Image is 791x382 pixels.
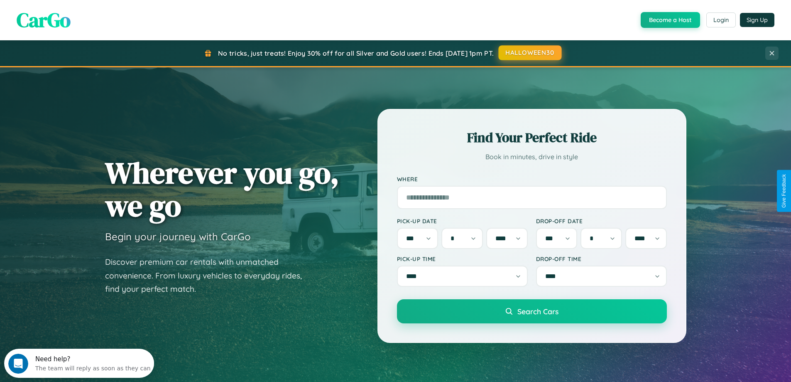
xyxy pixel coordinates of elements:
[218,49,494,57] span: No tricks, just treats! Enjoy 30% off for all Silver and Gold users! Ends [DATE] 1pm PT.
[740,13,774,27] button: Sign Up
[397,255,528,262] label: Pick-up Time
[31,7,147,14] div: Need help?
[536,217,667,224] label: Drop-off Date
[8,354,28,374] iframe: Intercom live chat
[397,151,667,163] p: Book in minutes, drive in style
[17,6,71,34] span: CarGo
[105,230,251,243] h3: Begin your journey with CarGo
[499,45,562,60] button: HALLOWEEN30
[781,174,787,208] div: Give Feedback
[536,255,667,262] label: Drop-off Time
[397,299,667,323] button: Search Cars
[4,349,154,378] iframe: Intercom live chat discovery launcher
[397,217,528,224] label: Pick-up Date
[706,12,736,27] button: Login
[517,307,558,316] span: Search Cars
[105,156,339,222] h1: Wherever you go, we go
[397,128,667,147] h2: Find Your Perfect Ride
[31,14,147,22] div: The team will reply as soon as they can
[3,3,154,26] div: Open Intercom Messenger
[397,175,667,182] label: Where
[641,12,700,28] button: Become a Host
[105,255,313,296] p: Discover premium car rentals with unmatched convenience. From luxury vehicles to everyday rides, ...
